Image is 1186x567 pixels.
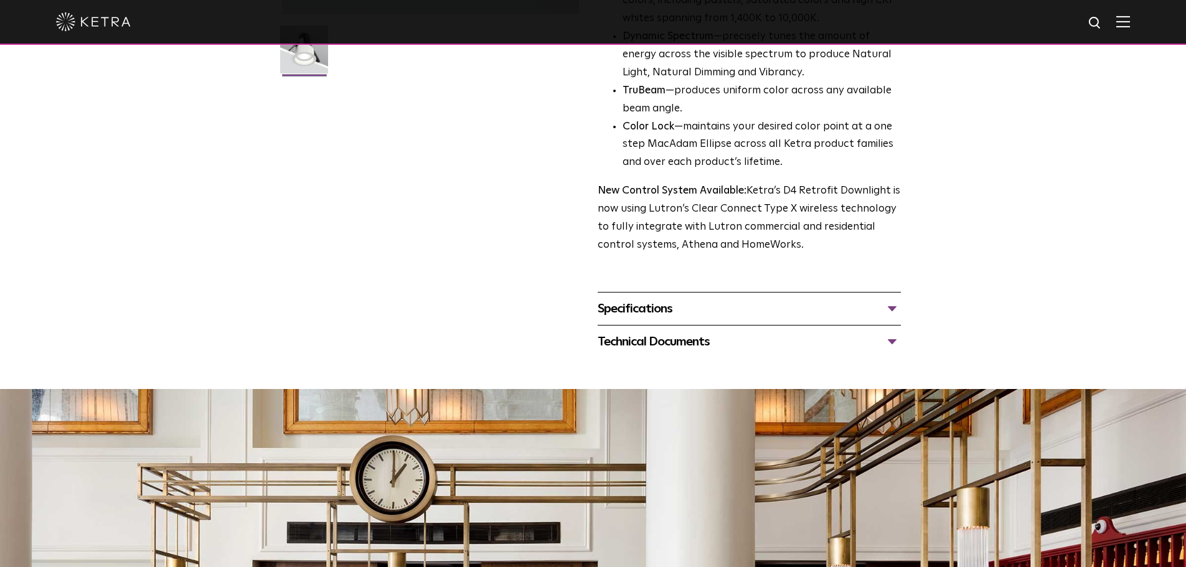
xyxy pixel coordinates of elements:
img: ketra-logo-2019-white [56,12,131,31]
div: Technical Documents [598,332,901,352]
img: D4R Retrofit Downlight [280,26,328,83]
li: —precisely tunes the amount of energy across the visible spectrum to produce Natural Light, Natur... [623,28,901,82]
p: Ketra’s D4 Retrofit Downlight is now using Lutron’s Clear Connect Type X wireless technology to f... [598,182,901,255]
strong: Color Lock [623,121,674,132]
strong: TruBeam [623,85,666,96]
strong: New Control System Available: [598,185,746,196]
div: Specifications [598,299,901,319]
li: —maintains your desired color point at a one step MacAdam Ellipse across all Ketra product famili... [623,118,901,172]
li: —produces uniform color across any available beam angle. [623,82,901,118]
img: search icon [1088,16,1103,31]
img: Hamburger%20Nav.svg [1116,16,1130,27]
